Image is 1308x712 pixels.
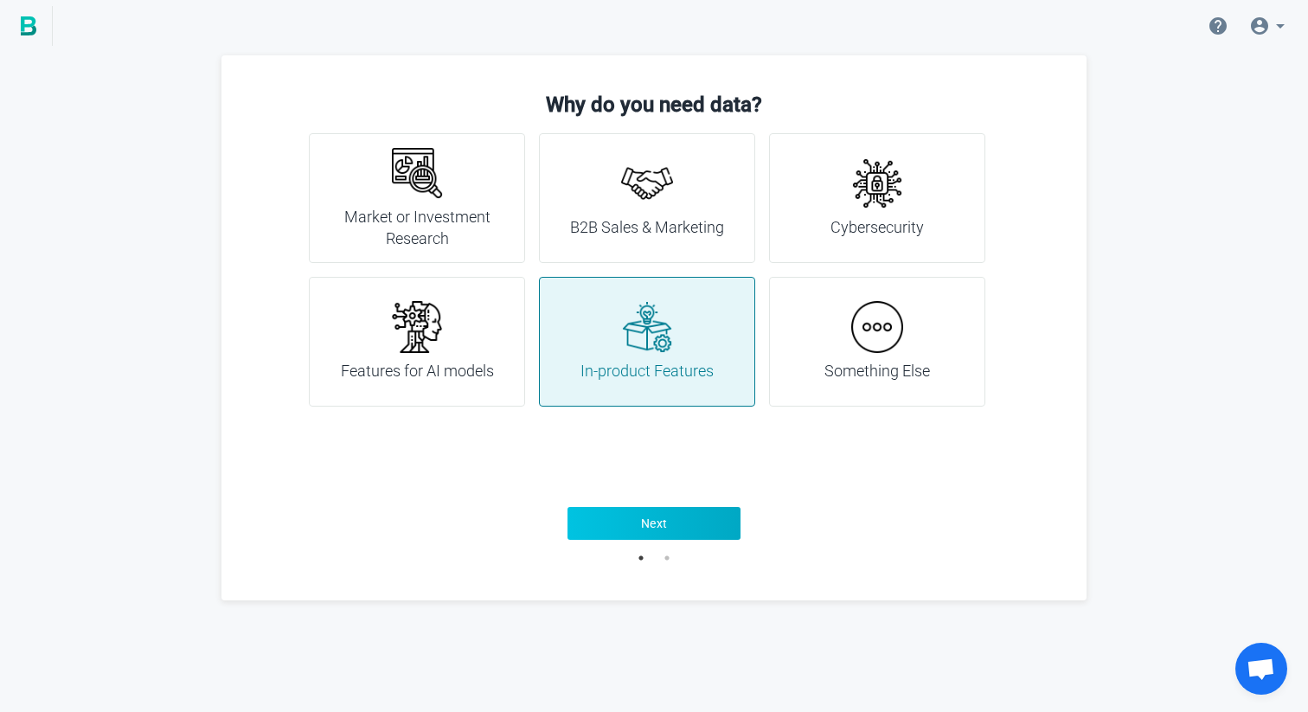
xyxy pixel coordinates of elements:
[824,360,930,382] h4: Something Else
[341,360,494,382] h4: Features for AI models
[21,16,36,35] img: BigPicture.io
[391,147,443,199] img: research.png
[391,301,443,353] img: ai.png
[570,216,724,239] h4: B2B Sales & Marketing
[851,301,903,353] img: more.png
[632,549,650,567] button: 1
[658,549,676,567] button: 2
[567,507,741,540] button: Next
[830,216,924,239] h4: Cybersecurity
[621,301,673,353] img: new-product.png
[851,157,903,209] img: cyber-security.png
[641,515,668,532] span: Next
[580,360,714,382] h4: In-product Features
[1235,643,1287,695] div: Open chat
[621,157,673,209] img: handshake.png
[330,206,503,250] h4: Market or Investment Research
[256,90,1052,119] h3: Why do you need data?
